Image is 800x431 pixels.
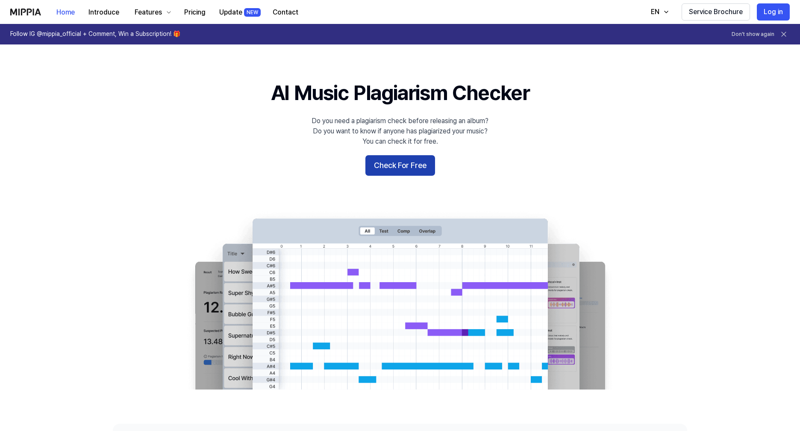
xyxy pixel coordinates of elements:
button: Home [50,4,82,21]
h1: AI Music Plagiarism Checker [271,79,529,107]
button: Service Brochure [682,3,750,21]
button: Log in [757,3,790,21]
button: Pricing [177,4,212,21]
div: EN [649,7,661,17]
div: NEW [244,8,261,17]
a: UpdateNEW [212,0,266,24]
button: Features [126,4,177,21]
button: Contact [266,4,305,21]
h1: Follow IG @mippia_official + Comment, Win a Subscription! 🎁 [10,30,180,38]
img: logo [10,9,41,15]
div: Do you need a plagiarism check before releasing an album? Do you want to know if anyone has plagi... [312,116,488,147]
button: Check For Free [365,155,435,176]
img: main Image [178,210,622,390]
button: EN [642,3,675,21]
button: Don't show again [732,31,774,38]
a: Home [50,0,82,24]
button: UpdateNEW [212,4,266,21]
div: Features [133,7,164,18]
button: Introduce [82,4,126,21]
